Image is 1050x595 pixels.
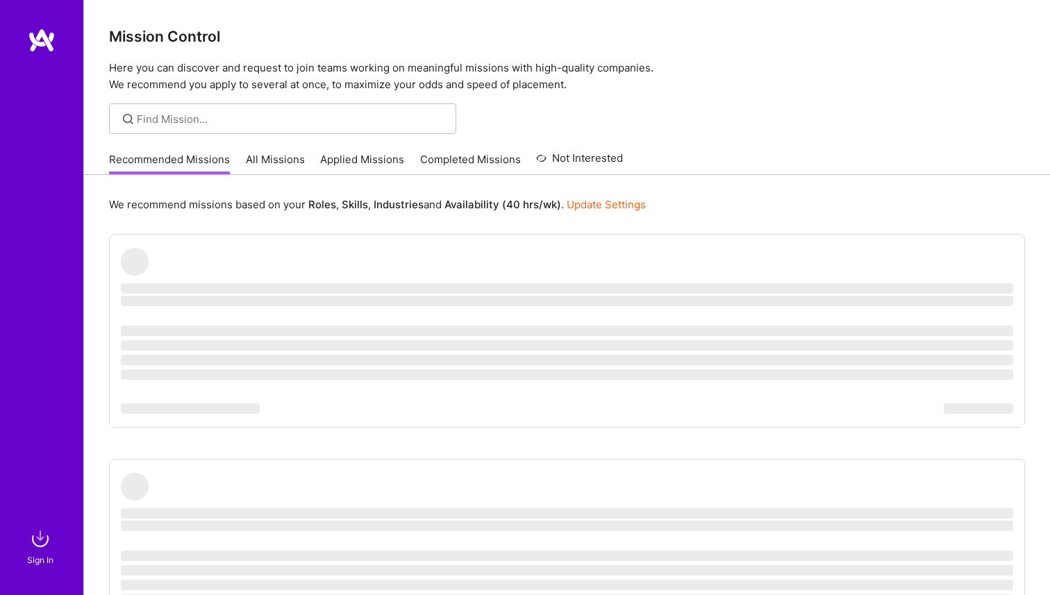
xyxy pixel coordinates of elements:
a: Update Settings [567,198,646,211]
i: icon SearchGrey [120,111,136,127]
a: Recommended Missions [109,152,230,175]
a: All Missions [246,152,305,175]
img: logo [28,28,56,53]
a: Not Interested [536,150,623,175]
b: Availability (40 hrs/wk) [444,198,561,211]
h3: Mission Control [109,28,1025,45]
input: Find Mission... [137,112,446,126]
a: Applied Missions [320,152,404,175]
img: sign in [26,525,54,553]
b: Roles [308,198,336,211]
p: We recommend missions based on your , , and . [109,197,646,212]
p: Here you can discover and request to join teams working on meaningful missions with high-quality ... [109,60,1025,93]
div: Sign In [27,553,53,567]
b: Industries [374,198,424,211]
a: sign inSign In [29,525,54,567]
a: Completed Missions [420,152,521,175]
b: Skills [342,198,368,211]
